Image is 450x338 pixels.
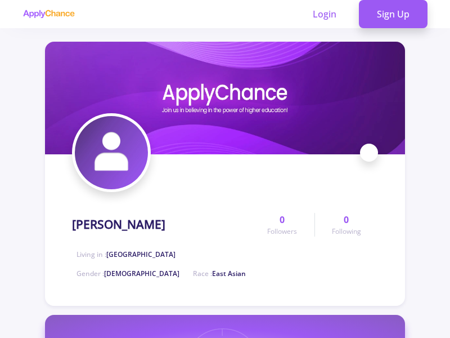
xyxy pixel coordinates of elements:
[22,10,75,19] img: applychance logo text only
[76,250,175,259] span: Living in :
[267,226,297,237] span: Followers
[104,269,179,278] span: [DEMOGRAPHIC_DATA]
[250,213,314,237] a: 0Followers
[212,269,246,278] span: East Asian
[106,250,175,259] span: [GEOGRAPHIC_DATA]
[332,226,361,237] span: Following
[76,269,179,278] span: Gender :
[45,42,405,154] img: mahsa babaeecover image
[193,269,246,278] span: Race :
[344,213,349,226] span: 0
[72,217,165,232] h1: [PERSON_NAME]
[314,213,378,237] a: 0Following
[280,213,285,226] span: 0
[75,116,148,189] img: mahsa babaeeavatar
